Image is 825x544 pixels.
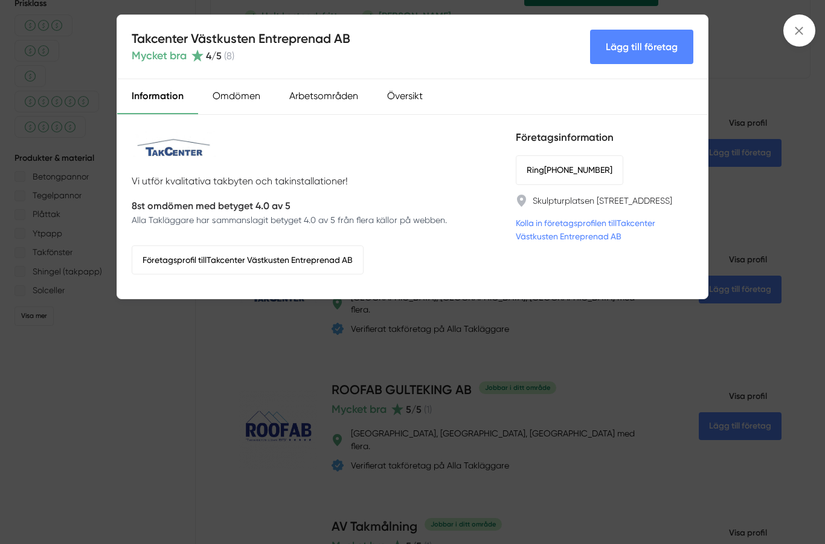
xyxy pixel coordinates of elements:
h5: Företagsinformation [516,129,693,146]
a: Kolla in företagsprofilen tillTakcenter Västkusten Entreprenad AB [516,216,693,243]
h4: Takcenter Västkusten Entreprenad AB [132,30,350,47]
a: Företagsprofil tillTakcenter Västkusten Entreprenad AB [132,245,364,274]
a: Skulpturplatsen [STREET_ADDRESS] [533,195,672,207]
span: 4 /5 [206,50,222,62]
a: Ring[PHONE_NUMBER] [516,155,623,184]
div: Arbetsområden [275,79,373,114]
div: Information [117,79,198,114]
img: Takcenter Västkusten Entreprenad AB logotyp [132,129,216,163]
span: ( 8 ) [224,50,234,62]
div: Översikt [373,79,437,114]
p: Vi utför kvalitativa takbyten och takinstallationer! [132,173,501,189]
span: Mycket bra [132,47,187,64]
: Lägg till företag [590,30,693,64]
p: 8st omdömen med betyget 4.0 av 5 [132,198,447,213]
div: Omdömen [198,79,275,114]
p: Alla Takläggare har sammanslagit betyget 4.0 av 5 från flera källor på webben. [132,214,447,226]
